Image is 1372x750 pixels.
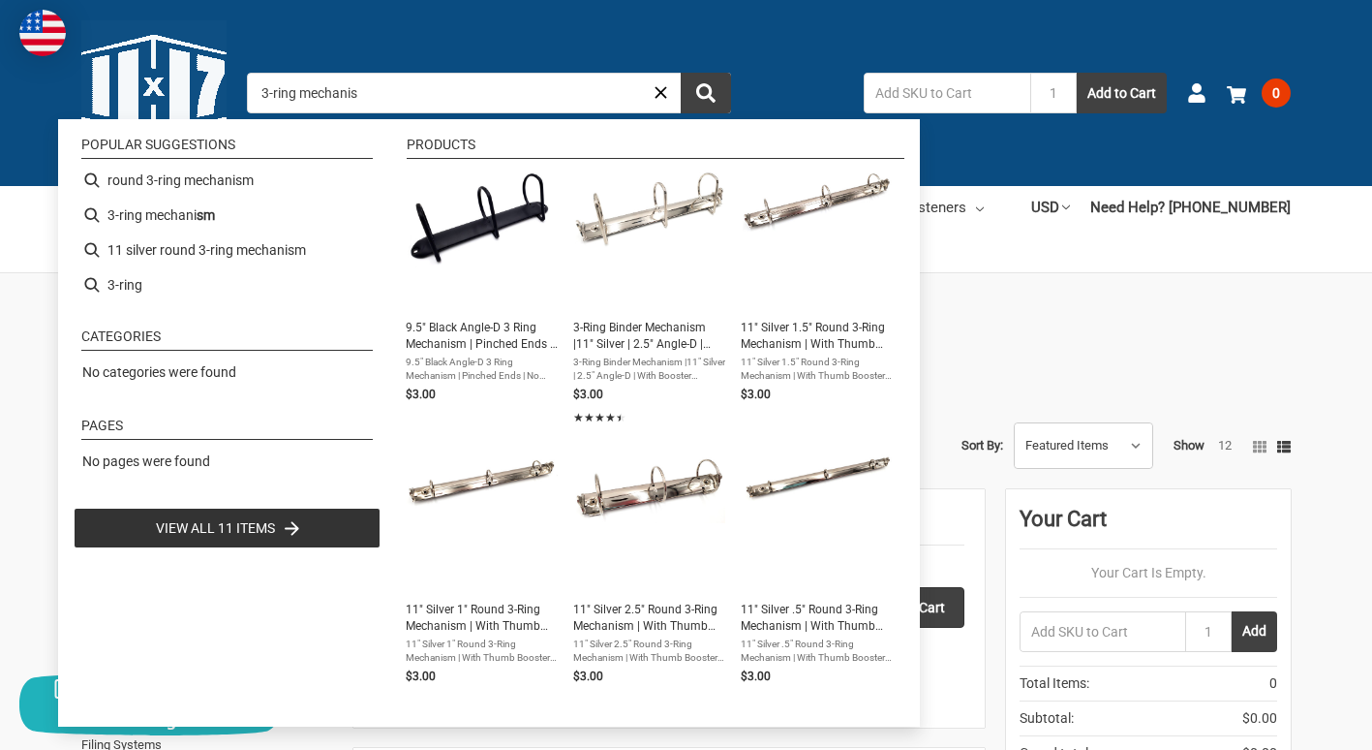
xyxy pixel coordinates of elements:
[573,356,725,383] span: 3-Ring Binder Mechanism |11" Silver | 2.5" Angle-D | With Booster (11x3x2.5)
[74,508,381,548] li: View all 11 items
[961,431,1003,460] label: Sort By:
[81,419,373,440] li: Pages
[156,517,275,539] span: View all 11 items
[82,364,236,380] span: No categories were found
[406,638,558,665] span: 11" Silver 1" Round 3-Ring Mechanism | With Thumb Boosters | RIVETLESS (11x3x1)
[1227,68,1291,118] a: 0
[573,409,626,426] span: ★★★★★
[406,171,558,267] img: 9.5" Black Angle-D 3 Ring Mechanism | Pinched Ends | No Booster (9.5x3x2.5)
[406,670,436,683] span: $3.00
[1031,186,1070,229] a: USD
[74,267,381,302] li: 3-ring
[74,233,381,267] li: 11 silver round 3-ring mechanism
[406,171,558,428] a: 9.5" Black Angle-D 3 Ring Mechanism | Pinched Ends | No Booster (9.5x3x2.5)9.5" Black Angle-D 3 R...
[573,638,725,665] span: 11" Silver 2.5" Round 3-Ring Mechanism | With Thumb Boosters | RIVETLESS (11x3x2.5)
[82,453,210,469] span: No pages were found
[1232,611,1277,652] button: Add
[651,82,671,103] a: Close
[406,356,558,383] span: 9.5" Black Angle-D 3 Ring Mechanism | Pinched Ends | No Booster (9.5x3x2.5)
[1269,673,1277,694] span: 0
[74,163,381,198] li: round 3-ring mechanism
[741,453,893,502] img: 11" Silver .5" Round 3-Ring Mechanism | With Thumb Boosters | RIVETLESS (11x3x.5)
[733,445,900,694] li: 11" Silver .5" Round 3-Ring Mechanism | With Thumb Boosters | RIVETLESS (11x3x.5)
[741,171,893,428] a: 11" Silver 1.5" Round 3-Ring Mechanism | With Thumb Boosters | RIVETLESS (11x3x1.5)11" Silver 1.5...
[81,329,373,351] li: Categories
[565,445,733,694] li: 11" Silver 2.5" Round 3-Ring Mechanism | With Thumb Boosters | RIVETLESS (11x3x2.5)
[19,10,66,56] img: duty and tax information for United States
[741,171,893,234] img: 11" Silver 1.5" Round 3-Ring Mechanism | With Thumb Boosters | RIVETLESS (11x3x1.5)
[406,602,558,635] span: 11" Silver 1" Round 3-Ring Mechanism | With Thumb Boosters | RIVETLESS (11x3x1)
[741,320,893,353] span: 11" Silver 1.5" Round 3-Ring Mechanism | With Thumb Boosters | RIVETLESS (11x3x1.5)
[573,602,725,635] span: 11" Silver 2.5" Round 3-Ring Mechanism | With Thumb Boosters | RIVETLESS (11x3x2.5)
[573,453,725,523] img: 11" Silver 2.5" Round 3-Ring Mechanism | With Thumb Boosters | RIVETLESS (11x3x2.5)
[741,453,893,686] a: 11" Silver .5" Round 3-Ring Mechanism | With Thumb Boosters | RIVETLESS (11x3x.5)11" Silver .5" R...
[1077,73,1167,113] button: Add to Cart
[74,198,381,233] li: 3-ring mechanism
[573,453,725,686] a: 11" Silver 2.5" Round 3-Ring Mechanism | With Thumb Boosters | RIVETLESS (11x3x2.5)11" Silver 2.5...
[1020,563,1277,583] p: Your Cart Is Empty.
[1174,438,1204,453] span: Show
[406,320,558,353] span: 9.5" Black Angle-D 3 Ring Mechanism | Pinched Ends | No Booster (9.5x3x2.5)
[741,670,771,683] span: $3.00
[741,356,893,383] span: 11" Silver 1.5" Round 3-Ring Mechanism | With Thumb Boosters | RIVETLESS (11x3x1.5)
[1218,438,1232,453] a: 12
[81,20,227,166] img: 11x17.com
[902,186,984,229] a: Fasteners
[1020,611,1185,652] input: Add SKU to Cart
[573,320,725,353] span: 3-Ring Binder Mechanism |11" Silver | 2.5" Angle-D | With Booster (11x3x2.5)
[565,163,733,436] li: 3-Ring Binder Mechanism |11" Silver | 2.5" Angle-D | With Booster (11x3x2.5)
[407,138,904,159] li: Products
[1020,708,1074,729] span: Subtotal:
[1262,78,1291,108] span: 0
[741,388,771,401] span: $3.00
[741,602,893,635] span: 11" Silver .5" Round 3-Ring Mechanism | With Thumb Boosters | RIVETLESS (11x3x.5)
[573,388,603,401] span: $3.00
[406,453,558,686] a: 11" Silver 1" Round 3-Ring Mechanism | With Thumb Boosters | RIVETLESS (11x3x1)11" Silver 1" Roun...
[81,138,373,159] li: Popular suggestions
[733,163,900,436] li: 11" Silver 1.5" Round 3-Ring Mechanism | With Thumb Boosters | RIVETLESS (11x3x1.5)
[406,388,436,401] span: $3.00
[398,163,565,436] li: 9.5" Black Angle-D 3 Ring Mechanism | Pinched Ends | No Booster (9.5x3x2.5)
[573,171,725,249] img: 3-Ring Binder Mechanism |11" Silver | 2.5" Angle-D | With Booster (11x3x2.5)
[406,453,558,513] img: 11" Silver 1" Round 3-Ring Mechanism | With Thumb Boosters | RIVETLESS (11x3x1)
[573,670,603,683] span: $3.00
[247,73,731,113] input: Search by keyword, brand or SKU
[864,73,1030,113] input: Add SKU to Cart
[1090,186,1291,229] a: Need Help? [PHONE_NUMBER]
[741,638,893,665] span: 11" Silver .5" Round 3-Ring Mechanism | With Thumb Boosters | RIVETLESS (11x3x.5)
[1020,673,1089,694] span: Total Items:
[19,673,281,735] button: Chat offline leave a message
[58,119,920,727] div: Instant Search Results
[1020,503,1277,549] div: Your Cart
[573,171,725,428] a: 3-Ring Binder Mechanism |11" Silver | 2.5" Angle-D | With Booster (11x3x2.5)3-Ring Binder Mechani...
[197,205,215,226] b: sm
[398,445,565,694] li: 11" Silver 1" Round 3-Ring Mechanism | With Thumb Boosters | RIVETLESS (11x3x1)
